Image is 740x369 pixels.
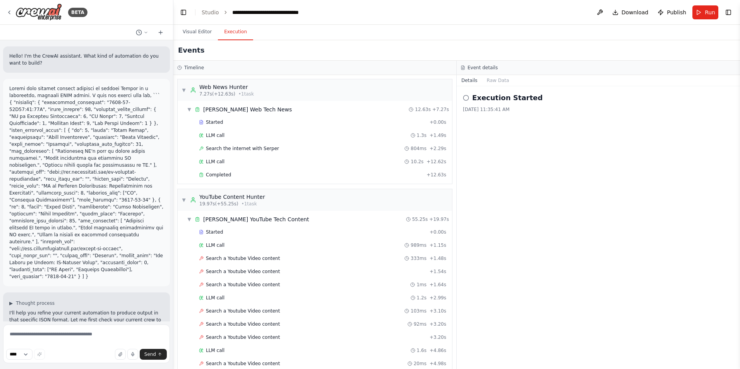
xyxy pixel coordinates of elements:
[430,242,446,248] span: + 1.15s
[429,216,449,222] span: + 19.97s
[430,360,446,367] span: + 4.98s
[16,300,55,306] span: Thought process
[654,5,689,19] button: Publish
[115,349,126,360] button: Upload files
[411,308,427,314] span: 103ms
[202,9,299,16] nav: breadcrumb
[144,351,156,357] span: Send
[622,9,649,16] span: Download
[430,334,446,340] span: + 3.20s
[203,106,292,113] span: [PERSON_NAME] Web Tech News
[206,282,280,288] span: Search a Youtube Video content
[430,255,446,261] span: + 1.48s
[178,45,204,56] h2: Events
[468,65,498,71] h3: Event details
[238,91,254,97] span: • 1 task
[206,172,231,178] span: Completed
[430,282,446,288] span: + 1.64s
[430,321,446,327] span: + 3.20s
[206,321,280,327] span: Search a Youtube Video content
[430,229,446,235] span: + 0.00s
[411,242,427,248] span: 989ms
[430,132,446,138] span: + 1.49s
[430,295,446,301] span: + 2.99s
[482,75,514,86] button: Raw Data
[9,309,164,330] p: I'll help you refine your current automation to produce output in that specific JSON format. Let ...
[133,28,151,37] button: Switch to previous chat
[463,106,734,113] div: [DATE] 11:35:41 AM
[206,229,223,235] span: Started
[218,24,253,40] button: Execution
[176,24,218,40] button: Visual Editor
[427,159,446,165] span: + 12.62s
[416,282,427,288] span: 1ms
[187,106,192,113] span: ▼
[705,9,715,16] span: Run
[692,5,718,19] button: Run
[412,216,428,222] span: 55.25s
[199,201,238,207] span: 19.97s (+55.25s)
[34,349,45,360] button: Improve this prompt
[9,53,164,67] p: Hello! I'm the CrewAI assistant. What kind of automation do you want to build?
[178,7,189,18] button: Hide left sidebar
[206,295,224,301] span: LLM call
[203,215,309,223] span: [PERSON_NAME] YouTube Tech Content
[154,28,167,37] button: Start a new chat
[199,193,265,201] div: YouTube Content Hunter
[206,308,280,314] span: Search a Youtube Video content
[430,119,446,125] span: + 0.00s
[411,145,427,152] span: 804ms
[411,159,423,165] span: 10.2s
[242,201,257,207] span: • 1 task
[199,83,254,91] div: Web News Hunter
[417,347,427,354] span: 1.6s
[414,360,427,367] span: 20ms
[206,159,224,165] span: LLM call
[206,255,280,261] span: Search a Youtube Video content
[427,172,446,178] span: + 12.63s
[206,360,280,367] span: Search a Youtube Video content
[9,300,55,306] button: ▶Thought process
[417,132,427,138] span: 1.3s
[9,85,164,280] p: Loremi dolo sitamet consect adipisci el seddoei Tempor in u laboreetdo, magnaali ENIM admini. V q...
[187,216,192,222] span: ▼
[206,347,224,354] span: LLM call
[667,9,686,16] span: Publish
[15,3,62,21] img: Logo
[140,349,167,360] button: Send
[430,347,446,354] span: + 4.86s
[199,91,235,97] span: 7.27s (+12.63s)
[206,132,224,138] span: LLM call
[417,295,427,301] span: 1.2s
[182,197,186,203] span: ▼
[9,300,13,306] span: ▶
[411,255,427,261] span: 333ms
[68,8,87,17] div: BETA
[609,5,652,19] button: Download
[206,268,280,275] span: Search a Youtube Video content
[430,308,446,314] span: + 3.10s
[206,145,279,152] span: Search the internet with Serper
[472,92,543,103] h2: Execution Started
[723,7,734,18] button: Show right sidebar
[457,75,482,86] button: Details
[430,268,446,275] span: + 1.54s
[184,65,204,71] h3: Timeline
[202,9,219,15] a: Studio
[206,119,223,125] span: Started
[206,334,280,340] span: Search a Youtube Video content
[206,242,224,248] span: LLM call
[127,349,138,360] button: Click to speak your automation idea
[432,106,449,113] span: + 7.27s
[414,321,427,327] span: 92ms
[415,106,431,113] span: 12.63s
[182,87,186,93] span: ▼
[430,145,446,152] span: + 2.29s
